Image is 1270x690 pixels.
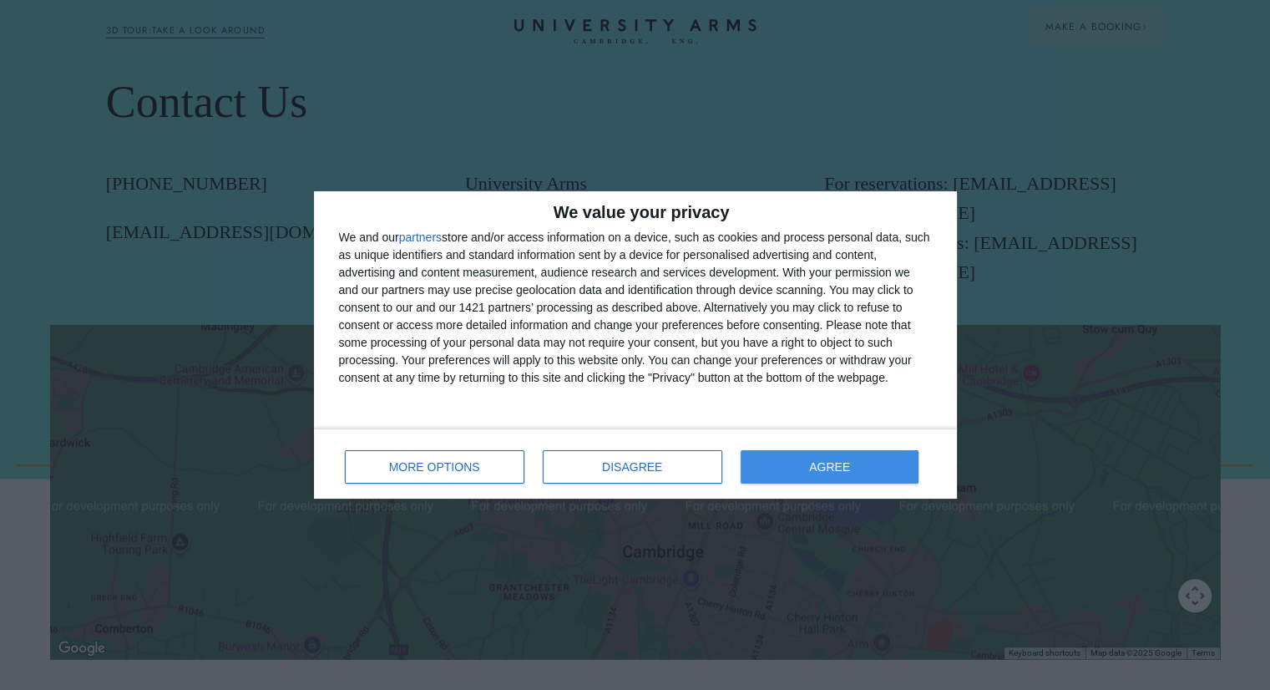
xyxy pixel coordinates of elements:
button: DISAGREE [543,450,722,484]
div: qc-cmp2-ui [314,191,957,499]
span: DISAGREE [602,461,662,473]
button: partners [399,231,442,243]
div: We and our store and/or access information on a device, such as cookies and process personal data... [339,229,932,387]
button: AGREE [741,450,919,484]
button: MORE OPTIONS [345,450,524,484]
span: AGREE [809,461,850,473]
h2: We value your privacy [339,204,932,221]
span: MORE OPTIONS [389,461,480,473]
